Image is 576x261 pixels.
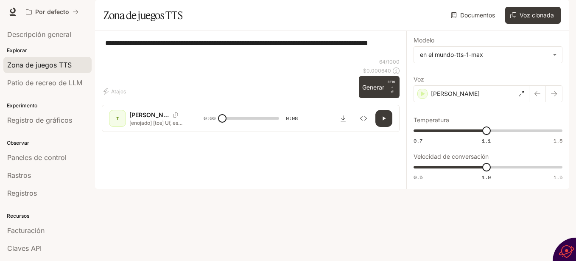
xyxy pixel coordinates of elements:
[387,59,400,65] font: 1000
[22,3,82,20] button: Todos los espacios de trabajo
[414,76,424,83] font: Voz
[359,76,400,98] button: GenerarCTRL +⏎
[129,120,183,155] font: [enojado] [tos] Uf, esta tos estúpida... ¡Es tan difícil [tos] no enfermarse en esta época del año!
[170,112,182,118] button: Copiar ID de voz
[335,110,352,127] button: Descargar audio
[414,47,562,63] div: en el mundo-tts-1-max
[414,137,422,144] font: 0.7
[482,137,491,144] font: 1.1
[103,9,182,22] font: Zona de juegos TTS
[505,7,561,24] button: Voz clonada
[554,137,562,144] font: 1.5
[366,67,391,74] font: 0.000640
[460,11,495,19] font: Documentos
[355,110,372,127] button: Inspeccionar
[391,90,394,94] font: ⏎
[362,84,384,91] font: Generar
[449,7,498,24] a: Documentos
[286,115,298,122] font: 0:08
[35,8,69,15] font: Por defecto
[414,36,434,44] font: Modelo
[420,51,483,58] font: en el mundo-tts-1-max
[414,153,489,160] font: Velocidad de conversación
[431,90,480,97] font: [PERSON_NAME]
[414,174,422,181] font: 0.5
[414,116,449,123] font: Temperatura
[379,59,386,65] font: 64
[554,174,562,181] font: 1.5
[386,59,387,65] font: /
[520,11,554,19] font: Voz clonada
[116,116,119,121] font: T
[388,80,396,89] font: CTRL +
[363,67,366,74] font: $
[204,115,215,122] font: 0:00
[111,88,126,95] font: Atajos
[482,174,491,181] font: 1.0
[102,84,129,98] button: Atajos
[129,111,179,118] font: [PERSON_NAME]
